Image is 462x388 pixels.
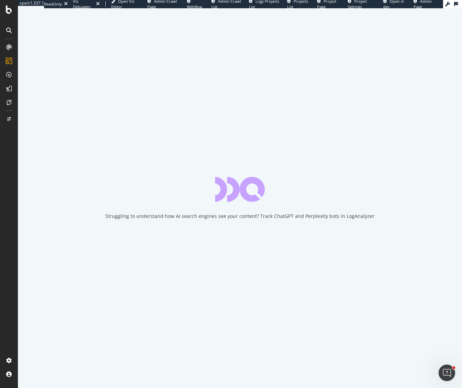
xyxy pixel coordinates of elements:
div: animation [215,177,265,202]
div: Struggling to understand how AI search engines see your content? Track ChatGPT and Perplexity bot... [105,213,375,220]
iframe: Intercom live chat [439,365,455,381]
span: Webflow [187,4,202,9]
div: ReadOnly: [44,1,63,7]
